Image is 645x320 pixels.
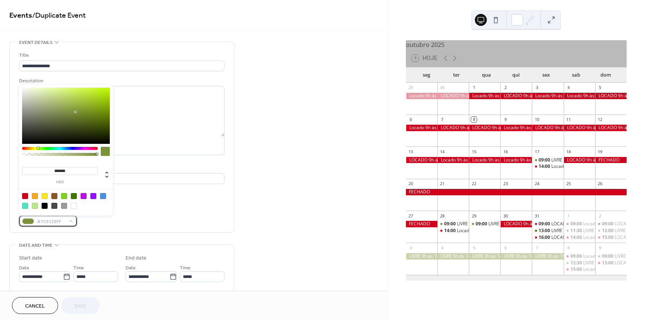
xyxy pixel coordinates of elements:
[602,221,615,227] span: 09:00
[37,218,65,226] span: #7C9139FF
[180,264,190,272] span: Time
[71,193,77,199] div: #417505
[531,68,561,83] div: sex
[469,93,500,99] div: Locado 9h às 18h
[597,149,603,154] div: 19
[597,117,603,122] div: 12
[551,157,584,163] div: LIVRE 9h às 13h
[539,234,551,241] span: 16:00
[22,203,28,209] div: #50E3C2
[500,157,532,163] div: Locado 9h às 18h
[406,125,437,131] div: Locado 9h às 18h
[503,213,508,219] div: 30
[539,228,551,234] span: 13:00
[476,221,488,227] span: 09:00
[469,221,500,227] div: LIVRE 9h às 14h
[597,245,603,251] div: 9
[440,85,445,91] div: 30
[471,68,501,83] div: qua
[42,203,48,209] div: #000000
[437,93,469,99] div: LOCADO 9h às 18h
[408,245,414,251] div: 3
[566,85,572,91] div: 4
[564,157,595,163] div: LOCADO 9h às 18h
[532,157,563,163] div: LIVRE 9h às 13h
[32,193,38,199] div: #F5A623
[534,213,540,219] div: 31
[564,253,595,260] div: Locado 9h às 12h
[583,221,620,227] div: Locado 9h às 11h
[595,228,627,234] div: LIVRE 12h às 14h
[51,193,57,199] div: #8B572A
[73,264,84,272] span: Time
[22,180,98,184] label: hex
[437,221,469,227] div: LIVRE 9h às 13h
[500,93,532,99] div: LOCADO 9h às 18h
[597,213,603,219] div: 2
[440,213,445,219] div: 28
[566,245,572,251] div: 8
[437,125,469,131] div: LOCADO 9h às 18h
[471,245,477,251] div: 5
[532,93,563,99] div: Locado 9h às 18h
[457,228,496,234] div: Locado 14h às 18h
[71,203,77,209] div: #FFFFFF
[406,157,437,163] div: LOCADO 9h às 18h
[51,203,57,209] div: #4A4A4A
[532,163,563,170] div: Locado 14h às 18h
[564,125,595,131] div: LOCADO 9h às 18h
[551,234,594,241] div: LOCADO 16h às 18h
[564,234,595,241] div: Locado 14h às 18h
[539,221,551,227] span: 09:00
[503,117,508,122] div: 9
[564,93,595,99] div: Locado 9h às 18h
[583,234,622,241] div: Locado 14h às 18h
[570,253,583,260] span: 09:00
[412,68,442,83] div: seg
[570,234,583,241] span: 14:00
[551,228,587,234] div: LIVRE 13h às 15h
[437,228,469,234] div: Locado 14h às 18h
[100,193,106,199] div: #4A90E2
[406,253,437,260] div: LIVRE 9h às 18h
[500,221,532,227] div: LOCADO 9h às 18h
[19,254,42,262] div: Start date
[437,157,469,163] div: Locado 9h às 18h
[534,181,540,187] div: 24
[457,221,489,227] div: LIVRE 9h às 13h
[583,228,629,234] div: LIVRE 11h30 às 13h30
[534,85,540,91] div: 3
[90,193,96,199] div: #9013FE
[81,193,87,199] div: #BD10E0
[595,253,627,260] div: LIVRE 9h às 12h
[440,149,445,154] div: 14
[469,253,500,260] div: LIVRE 9h às 18h
[564,266,595,273] div: Locado 15h às 17h
[444,221,457,227] span: 09:00
[570,260,583,266] span: 12:30
[444,228,457,234] span: 14:00
[406,40,627,49] div: outubro 2025
[570,221,583,227] span: 09:00
[561,68,591,83] div: sab
[406,189,627,195] div: FECHADO
[19,164,223,172] div: Location
[551,221,591,227] div: LOCADO 9h às 12h
[406,93,437,99] div: Locado 9h às 18h
[471,213,477,219] div: 29
[503,245,508,251] div: 6
[488,221,521,227] div: LIVRE 9h às 14h
[471,117,477,122] div: 8
[500,125,532,131] div: Locado 9h às 18h
[12,297,58,314] button: Cancel
[32,203,38,209] div: #B8E986
[501,68,531,83] div: qui
[532,125,563,131] div: LOCADO 9h às 18h
[440,181,445,187] div: 21
[595,125,627,131] div: LOCADO 9h às 18h
[406,221,437,227] div: FECHADO
[408,213,414,219] div: 27
[61,203,67,209] div: #9B9B9B
[408,117,414,122] div: 6
[564,228,595,234] div: LIVRE 11h30 às 13h30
